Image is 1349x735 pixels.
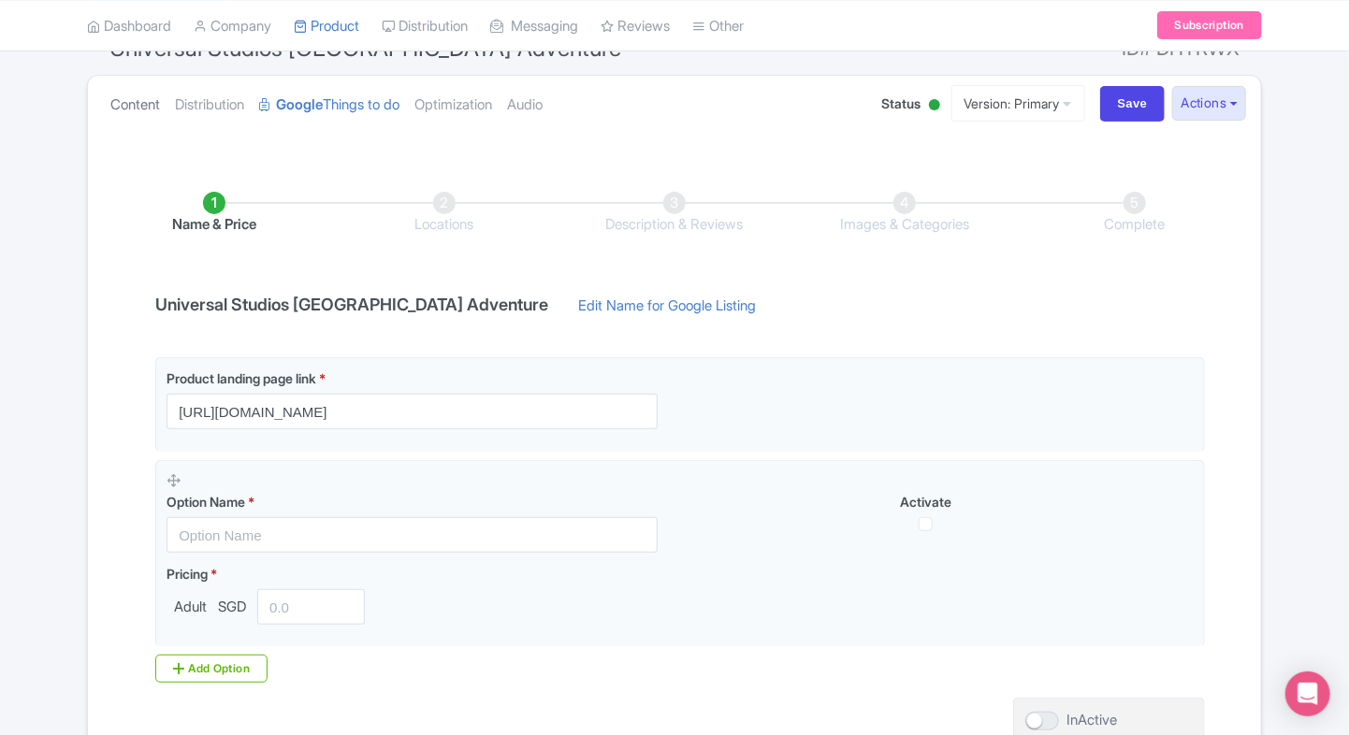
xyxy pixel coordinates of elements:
[1100,86,1166,122] input: Save
[329,192,559,236] li: Locations
[414,76,492,135] a: Optimization
[167,394,658,429] input: Product landing page link
[167,566,208,582] span: Pricing
[951,85,1085,122] a: Version: Primary
[900,494,951,510] span: Activate
[175,76,244,135] a: Distribution
[1157,11,1262,39] a: Subscription
[559,192,790,236] li: Description & Reviews
[507,76,543,135] a: Audio
[110,76,160,135] a: Content
[109,35,621,62] span: Universal Studios [GEOGRAPHIC_DATA] Adventure
[167,370,316,386] span: Product landing page link
[257,589,365,625] input: 0.0
[155,655,268,683] div: Add Option
[882,94,921,113] span: Status
[259,76,399,135] a: GoogleThings to do
[1066,710,1117,731] div: InActive
[559,295,775,325] a: Edit Name for Google Listing
[790,192,1020,236] li: Images & Categories
[167,494,245,510] span: Option Name
[167,517,658,553] input: Option Name
[1020,192,1250,236] li: Complete
[167,597,214,618] span: Adult
[99,192,329,236] li: Name & Price
[1285,671,1330,716] div: Open Intercom Messenger
[1172,86,1246,121] button: Actions
[276,94,323,116] strong: Google
[925,92,944,121] div: Active
[144,295,559,314] h4: Universal Studios [GEOGRAPHIC_DATA] Adventure
[214,597,250,618] span: SGD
